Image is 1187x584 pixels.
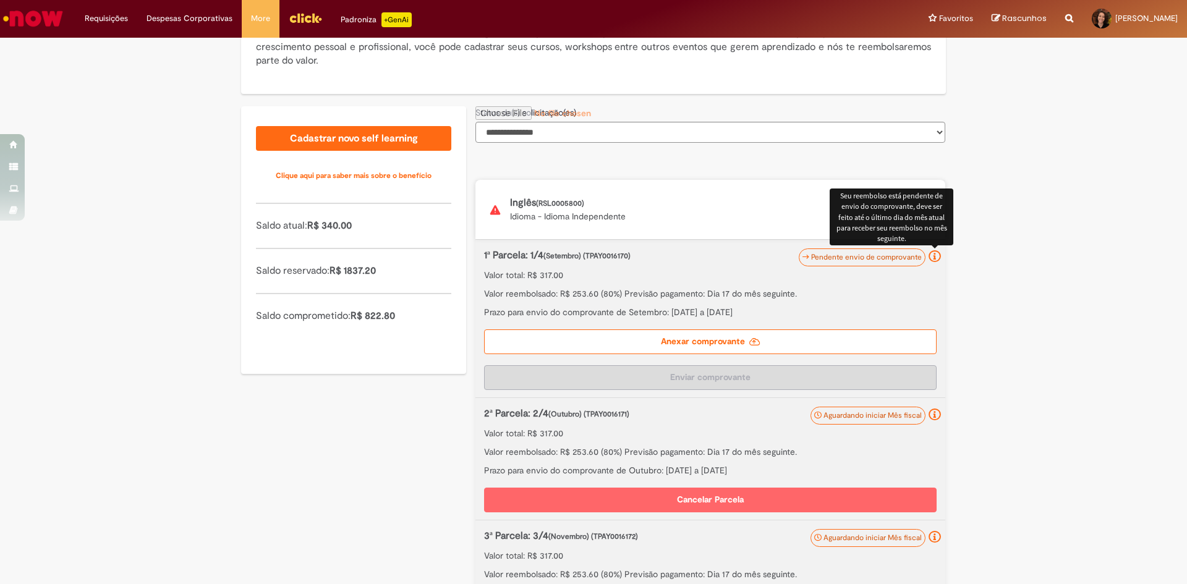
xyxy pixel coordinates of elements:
p: 3ª Parcela: 3/4 [484,529,872,543]
span: [PERSON_NAME] [1115,13,1178,23]
p: Valor reembolsado: R$ 253.60 (80%) Previsão pagamento: Dia 17 do mês seguinte. [484,446,937,458]
p: Prazo para envio do comprovante de Outubro: [DATE] a [DATE] [484,464,937,476]
button: Cancelar Parcela [484,488,937,512]
p: 2ª Parcela: 2/4 [484,407,872,421]
p: Valor total: R$ 317.00 [484,269,937,281]
i: Aguardando iniciar o mês referente cadastrado para envio do comprovante. Não é permitido envio an... [929,408,941,421]
a: Clique aqui para saber mais sobre o benefício [256,163,451,188]
p: Valor reembolsado: R$ 253.60 (80%) Previsão pagamento: Dia 17 do mês seguinte. [484,287,937,300]
span: R$ 340.00 [307,219,352,232]
span: Requisições [85,12,128,25]
span: R$ 1837.20 [330,264,376,277]
p: +GenAi [381,12,412,27]
a: Cadastrar novo self learning [256,126,451,151]
img: ServiceNow [1,6,65,31]
span: Rascunhos [1002,12,1047,24]
span: R$ 822.80 [351,310,395,322]
span: Aguardando iniciar Mês fiscal [823,533,922,543]
p: Saldo atual: [256,219,451,233]
p: Saldo reservado: [256,264,451,278]
p: Valor reembolsado: R$ 253.60 (80%) Previsão pagamento: Dia 17 do mês seguinte. [484,568,937,580]
span: (Novembro) (TPAY0016172) [548,531,638,541]
i: Aguardando iniciar o mês referente cadastrado para envio do comprovante. Não é permitido envio an... [929,531,941,543]
p: 1ª Parcela: 1/4 [484,248,872,263]
a: Rascunhos [992,13,1047,25]
span: (Outubro) (TPAY0016171) [548,409,629,419]
span: Favoritos [939,12,973,25]
span: Pendente envio de comprovante [811,252,922,262]
span: More [251,12,270,25]
p: Prazo para envio do comprovante de Setembro: [DATE] a [DATE] [484,306,937,318]
img: click_logo_yellow_360x200.png [289,9,322,27]
p: Saldo comprometido: [256,309,451,323]
p: Valor total: R$ 317.00 [484,549,937,562]
label: Anexar comprovante [484,329,937,354]
p: Olá, [PERSON_NAME], o benefício de self learning, ou autoaprendizado, disponibiliza um saldo de i... [256,26,931,69]
div: Padroniza [341,12,412,27]
input: Anexar comprovante [475,106,644,120]
p: Valor total: R$ 317.00 [484,427,937,439]
span: (Setembro) (TPAY0016170) [543,251,631,261]
div: Seu reembolso está pendente de envio do comprovante, deve ser feito até o último dia do mês atual... [830,188,953,245]
span: Aguardando iniciar Mês fiscal [823,410,922,420]
span: Despesas Corporativas [147,12,232,25]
